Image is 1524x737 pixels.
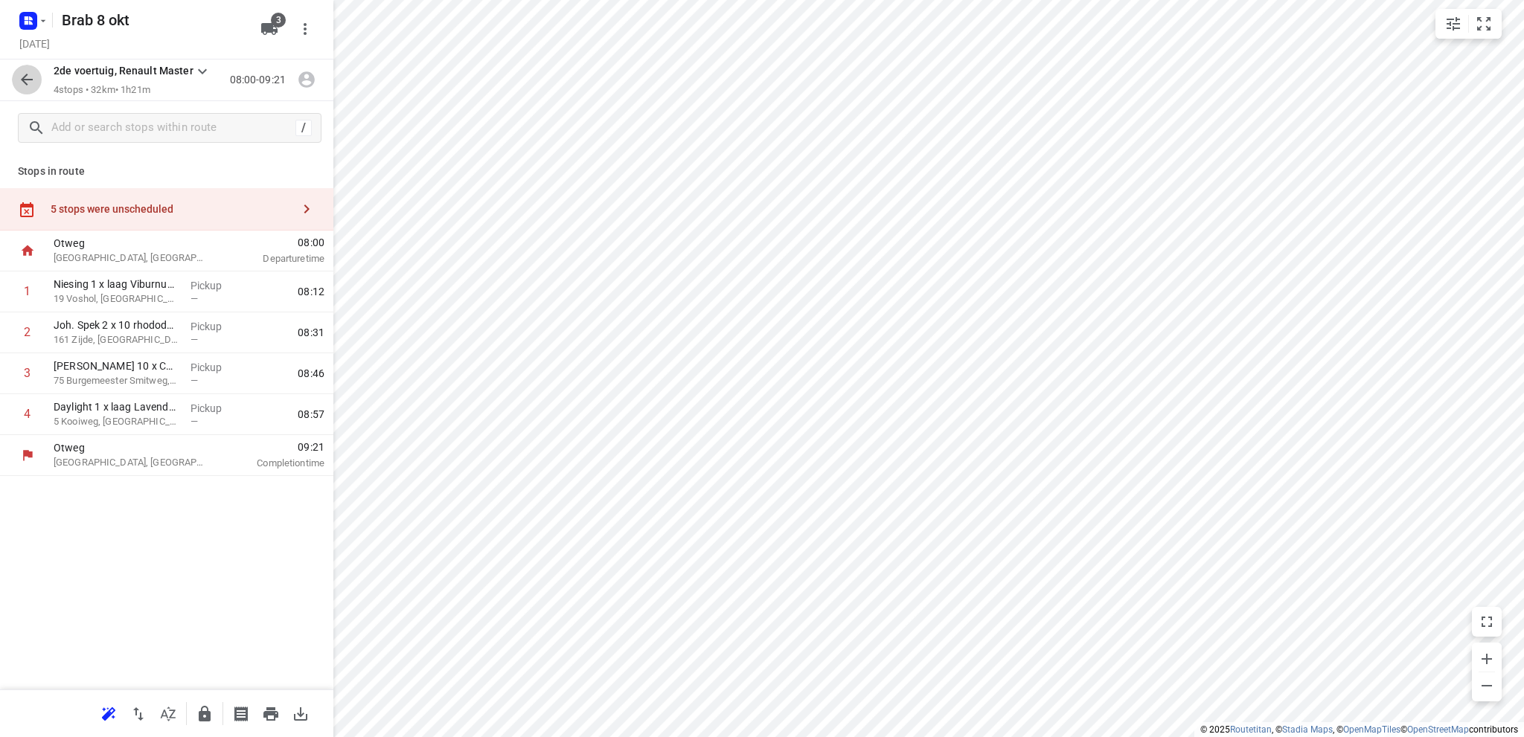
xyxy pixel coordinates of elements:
h5: Rename [56,8,249,32]
button: Fit zoom [1469,9,1499,39]
div: 4 [24,407,31,421]
a: Stadia Maps [1282,724,1333,735]
span: — [190,293,198,304]
p: Otweg [54,440,208,455]
p: Daylight 1 x laag Lavendel Hidcote [54,399,179,414]
div: small contained button group [1435,9,1502,39]
span: — [190,375,198,386]
p: 161 Zijde, [GEOGRAPHIC_DATA] [54,332,179,347]
p: Joh. Spek 2 x 10 rhododendron [54,318,179,332]
span: Sort by time window [153,706,183,720]
p: 75 Burgemeester Smitweg, Hazerswoude-Dorp [54,373,179,388]
p: D. Timmermans 10 x Cotinus royal pruple [54,358,179,373]
span: 09:21 [226,440,324,454]
input: Add or search stops within route [51,117,295,140]
p: 4 stops • 32km • 1h21m [54,83,211,97]
div: / [295,120,312,136]
div: 5 stops were unscheduled [51,203,292,215]
span: 08:00 [226,235,324,250]
span: Assign driver [292,72,321,86]
p: Pickup [190,360,246,375]
p: Niesing 1 x laag Viburnum davidii [54,277,179,292]
p: Otweg [54,236,208,251]
button: Lock route [190,699,220,729]
span: 3 [271,13,286,28]
p: [GEOGRAPHIC_DATA], [GEOGRAPHIC_DATA] [54,251,208,265]
div: 2 [24,325,31,339]
p: Pickup [190,401,246,416]
p: Completion time [226,456,324,471]
p: 5 Kooiweg, [GEOGRAPHIC_DATA] [54,414,179,429]
a: OpenStreetMap [1407,724,1469,735]
span: — [190,416,198,427]
span: Print route [256,706,286,720]
button: 3 [254,14,284,44]
p: Departure time [226,251,324,266]
p: Stops in route [18,164,316,179]
span: 08:57 [298,407,324,422]
p: 08:00-09:21 [230,72,292,88]
span: 08:12 [298,284,324,299]
span: Print shipping labels [226,706,256,720]
span: 08:31 [298,325,324,340]
div: 3 [24,366,31,380]
p: 19 Voshol, [GEOGRAPHIC_DATA] [54,292,179,306]
h5: [DATE] [13,35,56,52]
span: Reverse route [124,706,153,720]
li: © 2025 , © , © © contributors [1200,724,1518,735]
a: Routetitan [1230,724,1272,735]
p: [GEOGRAPHIC_DATA], [GEOGRAPHIC_DATA] [54,455,208,470]
span: Reoptimize route [94,706,124,720]
p: Pickup [190,319,246,334]
span: 08:46 [298,366,324,381]
p: Pickup [190,278,246,293]
div: 1 [24,284,31,298]
button: Map settings [1438,9,1468,39]
p: 2de voertuig, Renault Master [54,63,193,79]
span: — [190,334,198,345]
a: OpenMapTiles [1343,724,1400,735]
